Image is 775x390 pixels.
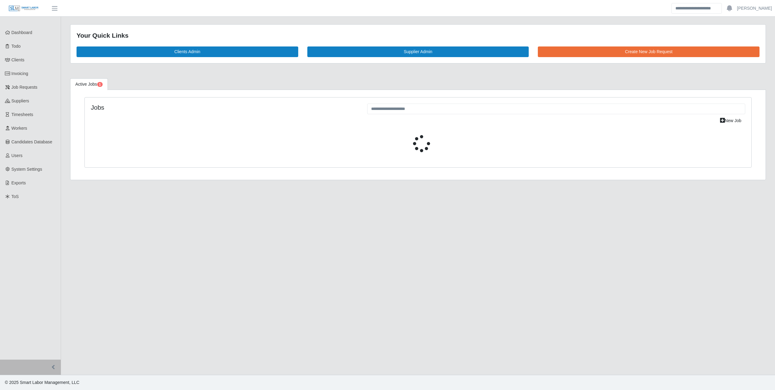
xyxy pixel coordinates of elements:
[77,46,298,57] a: Clients Admin
[12,57,25,62] span: Clients
[737,5,772,12] a: [PERSON_NAME]
[91,104,358,111] h4: Jobs
[12,71,28,76] span: Invoicing
[12,180,26,185] span: Exports
[97,82,103,87] span: Pending Jobs
[12,112,33,117] span: Timesheets
[12,44,21,49] span: Todo
[12,126,27,131] span: Workers
[12,98,29,103] span: Suppliers
[12,167,42,172] span: System Settings
[77,31,760,40] div: Your Quick Links
[9,5,39,12] img: SLM Logo
[12,153,23,158] span: Users
[12,85,38,90] span: Job Requests
[671,3,722,14] input: Search
[716,115,745,126] a: New Job
[307,46,529,57] a: Supplier Admin
[70,78,108,90] a: Active Jobs
[12,194,19,199] span: ToS
[538,46,760,57] a: Create New Job Request
[12,30,32,35] span: Dashboard
[12,139,53,144] span: Candidates Database
[5,380,79,385] span: © 2025 Smart Labor Management, LLC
